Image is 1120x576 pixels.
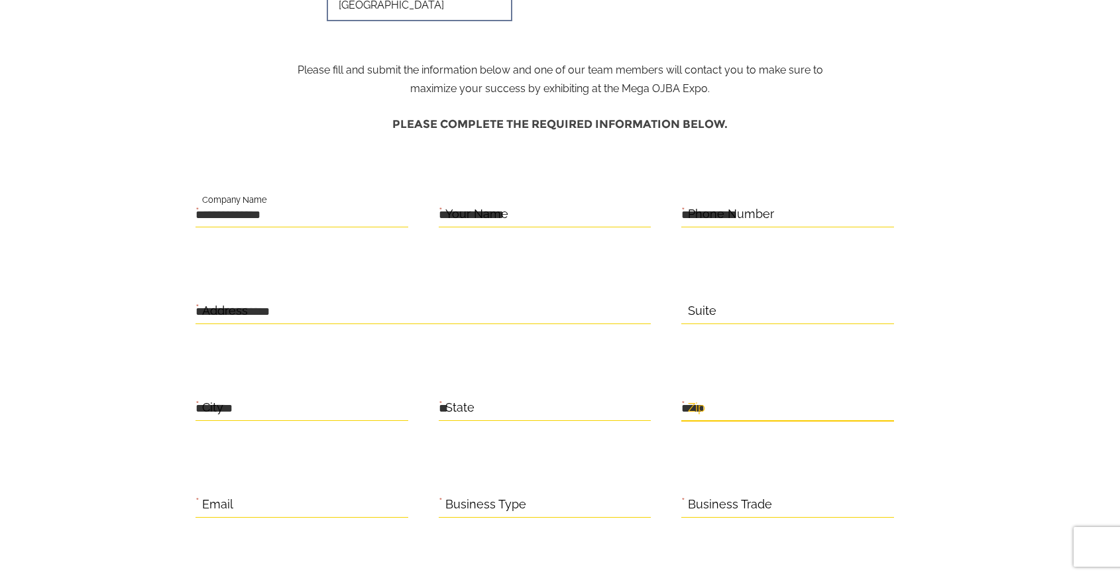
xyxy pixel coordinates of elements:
label: Phone Number [688,204,774,225]
h4: Please complete the required information below. [196,111,924,137]
label: Suite [688,301,716,321]
label: Company Name [202,193,267,207]
label: City [202,398,223,418]
label: Business Type [445,494,526,515]
label: Email [202,494,233,515]
label: Business Trade [688,494,772,515]
label: Your Name [445,204,508,225]
label: Address [202,301,248,321]
label: State [445,398,475,418]
label: Zip [688,398,705,418]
